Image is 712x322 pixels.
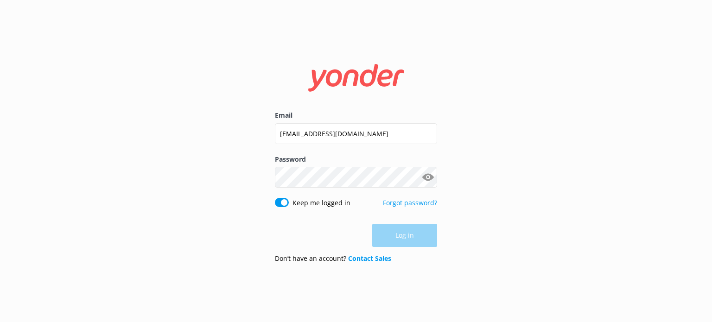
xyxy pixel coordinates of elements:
[292,198,350,208] label: Keep me logged in
[275,253,391,264] p: Don’t have an account?
[419,168,437,187] button: Show password
[383,198,437,207] a: Forgot password?
[275,154,437,164] label: Password
[348,254,391,263] a: Contact Sales
[275,110,437,120] label: Email
[275,123,437,144] input: user@emailaddress.com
